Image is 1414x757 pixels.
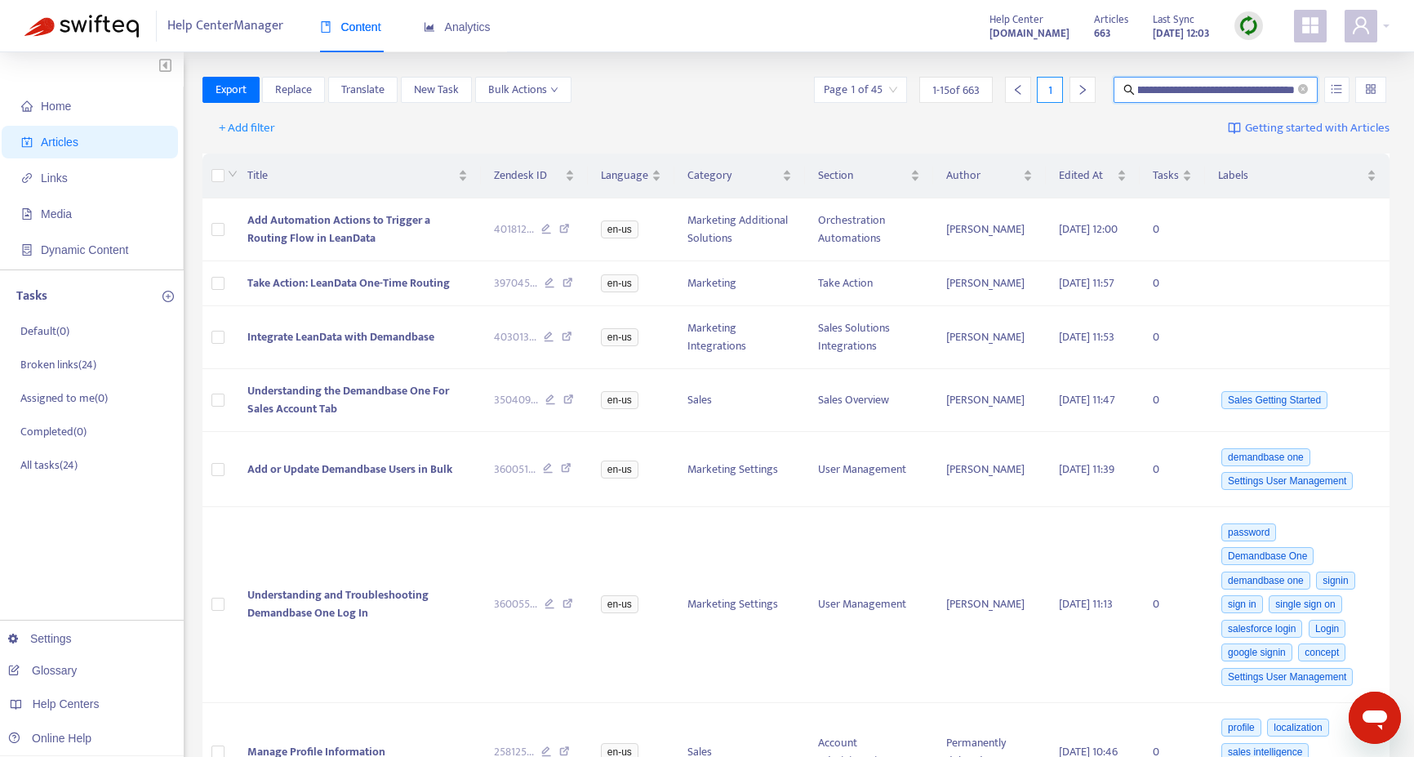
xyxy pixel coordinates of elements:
[687,167,780,185] span: Category
[1059,274,1114,292] span: [DATE] 11:57
[1094,24,1111,42] strong: 663
[1221,448,1310,466] span: demandbase one
[1094,11,1128,29] span: Articles
[401,77,472,103] button: New Task
[1316,572,1354,590] span: signin
[320,21,331,33] span: book
[16,287,47,306] p: Tasks
[21,100,33,112] span: home
[601,461,638,479] span: en-us
[1238,16,1259,36] img: sync.dc5367851b00ba804db3.png
[1205,154,1390,198] th: Labels
[247,327,434,346] span: Integrate LeanData with Demandbase
[21,208,33,220] span: file-image
[494,328,536,346] span: 403013 ...
[162,291,174,302] span: plus-circle
[20,356,96,373] p: Broken links ( 24 )
[424,21,435,33] span: area-chart
[494,167,562,185] span: Zendesk ID
[328,77,398,103] button: Translate
[1301,16,1320,35] span: appstore
[1037,77,1063,103] div: 1
[805,306,932,369] td: Sales Solutions Integrations
[1245,119,1390,138] span: Getting started with Articles
[275,81,312,99] span: Replace
[494,274,537,292] span: 397045 ...
[494,595,537,613] span: 360055 ...
[1349,692,1401,744] iframe: Button to launch messaging window
[601,274,638,292] span: en-us
[1012,84,1024,96] span: left
[41,171,68,185] span: Links
[1267,719,1328,737] span: localization
[1153,11,1194,29] span: Last Sync
[1331,83,1342,95] span: unordered-list
[1221,595,1263,613] span: sign in
[989,24,1069,42] strong: [DOMAIN_NAME]
[424,20,491,33] span: Analytics
[341,81,385,99] span: Translate
[475,77,571,103] button: Bulk Actionsdown
[41,100,71,113] span: Home
[674,261,806,306] td: Marketing
[41,207,72,220] span: Media
[601,167,648,185] span: Language
[805,154,932,198] th: Section
[320,20,381,33] span: Content
[247,274,450,292] span: Take Action: LeanData One-Time Routing
[8,664,77,677] a: Glossary
[674,198,806,261] td: Marketing Additional Solutions
[494,220,534,238] span: 401812 ...
[1298,643,1345,661] span: concept
[247,586,429,622] span: Understanding and Troubleshooting Demandbase One Log In
[167,11,283,42] span: Help Center Manager
[805,198,932,261] td: Orchestration Automations
[216,81,247,99] span: Export
[1059,460,1114,479] span: [DATE] 11:39
[1218,167,1363,185] span: Labels
[601,328,638,346] span: en-us
[933,507,1046,703] td: [PERSON_NAME]
[674,154,806,198] th: Category
[933,198,1046,261] td: [PERSON_NAME]
[1140,261,1205,306] td: 0
[674,306,806,369] td: Marketing Integrations
[1221,643,1292,661] span: google signin
[1228,122,1241,135] img: image-link
[228,169,238,179] span: down
[33,697,100,710] span: Help Centers
[202,77,260,103] button: Export
[20,323,69,340] p: Default ( 0 )
[234,154,481,198] th: Title
[1059,594,1113,613] span: [DATE] 11:13
[414,81,459,99] span: New Task
[1059,327,1114,346] span: [DATE] 11:53
[41,136,78,149] span: Articles
[488,81,558,99] span: Bulk Actions
[1140,369,1205,432] td: 0
[1221,620,1302,638] span: salesforce login
[1059,167,1114,185] span: Edited At
[1221,719,1261,737] span: profile
[989,11,1043,29] span: Help Center
[1309,620,1345,638] span: Login
[247,167,455,185] span: Title
[1059,220,1118,238] span: [DATE] 12:00
[1046,154,1140,198] th: Edited At
[1298,82,1308,98] span: close-circle
[494,391,538,409] span: 350409 ...
[1221,523,1276,541] span: password
[20,390,108,407] p: Assigned to me ( 0 )
[674,507,806,703] td: Marketing Settings
[41,243,128,256] span: Dynamic Content
[674,369,806,432] td: Sales
[601,220,638,238] span: en-us
[1221,391,1327,409] span: Sales Getting Started
[932,82,980,99] span: 1 - 15 of 663
[933,306,1046,369] td: [PERSON_NAME]
[805,261,932,306] td: Take Action
[1269,595,1341,613] span: single sign on
[818,167,906,185] span: Section
[494,461,536,479] span: 360051 ...
[805,369,932,432] td: Sales Overview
